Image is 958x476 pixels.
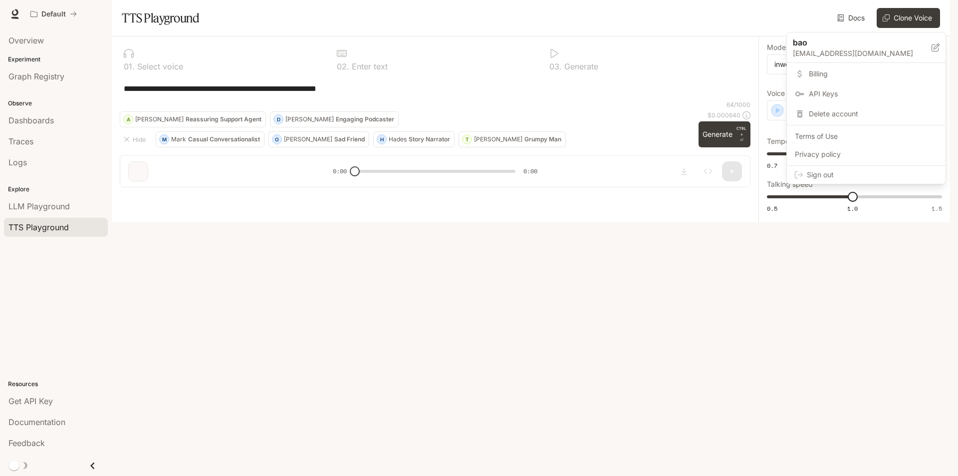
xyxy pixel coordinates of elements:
[793,48,932,58] p: [EMAIL_ADDRESS][DOMAIN_NAME]
[795,131,938,141] span: Terms of Use
[793,36,916,48] p: bao
[789,65,944,83] a: Billing
[789,85,944,103] a: API Keys
[809,69,938,79] span: Billing
[787,166,946,184] div: Sign out
[807,170,938,180] span: Sign out
[789,145,944,163] a: Privacy policy
[789,127,944,145] a: Terms of Use
[809,89,938,99] span: API Keys
[787,32,946,63] div: bao[EMAIL_ADDRESS][DOMAIN_NAME]
[795,149,938,159] span: Privacy policy
[789,105,944,123] div: Delete account
[809,109,938,119] span: Delete account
